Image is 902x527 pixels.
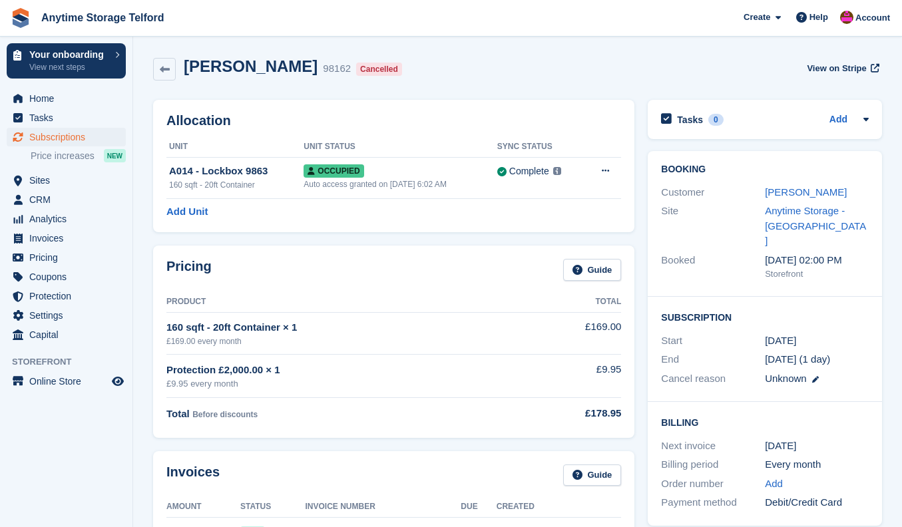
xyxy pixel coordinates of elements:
th: Status [240,496,305,518]
a: menu [7,89,126,108]
img: icon-info-grey-7440780725fd019a000dd9b08b2336e03edf1995a4989e88bcd33f0948082b44.svg [553,167,561,175]
span: Create [744,11,770,24]
span: [DATE] (1 day) [765,353,830,365]
div: Complete [509,164,549,178]
th: Total [523,291,621,313]
span: Settings [29,306,109,325]
span: Invoices [29,229,109,248]
span: Before discounts [192,410,258,419]
div: Auto access granted on [DATE] 6:02 AM [304,178,497,190]
th: Sync Status [497,136,584,158]
span: Pricing [29,248,109,267]
h2: Tasks [677,114,703,126]
div: Next invoice [661,439,765,454]
th: Invoice Number [306,496,461,518]
a: [PERSON_NAME] [765,186,847,198]
a: menu [7,306,126,325]
div: Payment method [661,495,765,510]
span: View on Stripe [807,62,866,75]
th: Created [497,496,622,518]
th: Amount [166,496,240,518]
span: Storefront [12,355,132,369]
div: NEW [104,149,126,162]
a: Add Unit [166,204,208,220]
time: 2025-07-31 23:00:00 UTC [765,333,796,349]
div: 160 sqft - 20ft Container × 1 [166,320,523,335]
div: Protection £2,000.00 × 1 [166,363,523,378]
a: menu [7,108,126,127]
h2: Invoices [166,464,220,486]
div: A014 - Lockbox 9863 [169,164,304,179]
a: menu [7,372,126,391]
a: Add [829,112,847,128]
a: menu [7,128,126,146]
h2: Billing [661,415,869,429]
a: menu [7,287,126,305]
a: Anytime Storage - [GEOGRAPHIC_DATA] [765,205,866,246]
td: £169.00 [523,312,621,354]
a: Price increases NEW [31,148,126,163]
span: Occupied [304,164,363,178]
span: Sites [29,171,109,190]
div: End [661,352,765,367]
div: Cancel reason [661,371,765,387]
span: CRM [29,190,109,209]
span: Unknown [765,373,807,384]
span: Protection [29,287,109,305]
span: Capital [29,325,109,344]
div: Debit/Credit Card [765,495,869,510]
a: menu [7,325,126,344]
div: Storefront [765,267,869,281]
div: Customer [661,185,765,200]
p: View next steps [29,61,109,73]
th: Product [166,291,523,313]
th: Unit [166,136,304,158]
a: Add [765,476,783,492]
span: Price increases [31,150,95,162]
h2: Subscription [661,310,869,323]
a: menu [7,171,126,190]
p: Your onboarding [29,50,109,59]
div: £169.00 every month [166,335,523,347]
span: Home [29,89,109,108]
a: menu [7,248,126,267]
div: Start [661,333,765,349]
a: Guide [563,259,622,281]
a: menu [7,210,126,228]
div: 0 [708,114,724,126]
span: Subscriptions [29,128,109,146]
th: Due [461,496,496,518]
span: Help [809,11,828,24]
div: [DATE] 02:00 PM [765,253,869,268]
div: 98162 [323,61,351,77]
span: Tasks [29,108,109,127]
span: Coupons [29,267,109,286]
span: Analytics [29,210,109,228]
a: Anytime Storage Telford [36,7,170,29]
div: £9.95 every month [166,377,523,391]
div: Every month [765,457,869,472]
a: View on Stripe [801,57,882,79]
a: menu [7,190,126,209]
img: stora-icon-8386f47178a22dfd0bd8f6a31ec36ba5ce8667c1dd55bd0f319d3a0aa187defe.svg [11,8,31,28]
h2: Pricing [166,259,212,281]
div: Order number [661,476,765,492]
span: Total [166,408,190,419]
a: Guide [563,464,622,486]
div: Site [661,204,765,249]
div: Billing period [661,457,765,472]
a: Preview store [110,373,126,389]
th: Unit Status [304,136,497,158]
h2: [PERSON_NAME] [184,57,318,75]
div: [DATE] [765,439,869,454]
a: Your onboarding View next steps [7,43,126,79]
a: menu [7,267,126,286]
div: Cancelled [356,63,402,76]
span: Account [855,11,890,25]
h2: Allocation [166,113,621,128]
div: £178.95 [523,406,621,421]
a: menu [7,229,126,248]
h2: Booking [661,164,869,175]
span: Online Store [29,372,109,391]
div: 160 sqft - 20ft Container [169,179,304,191]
